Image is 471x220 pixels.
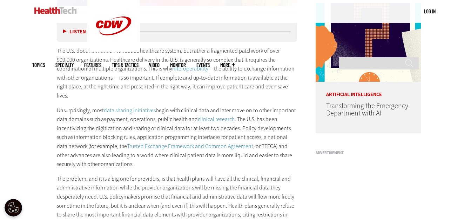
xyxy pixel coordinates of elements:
div: Cookie Settings [5,199,22,216]
a: Transforming the Emergency Department with AI [326,101,408,118]
span: Specialty [55,62,74,68]
img: Home [34,7,77,14]
a: Log in [424,8,436,14]
span: Topics [32,62,45,68]
div: User menu [424,8,436,15]
a: Video [149,62,160,68]
a: Trusted Exchange Framework and Common Agreement [127,142,253,150]
p: Artificial Intelligence [316,82,421,97]
button: Open Preferences [5,199,22,216]
p: Unsurprisingly, most begin with clinical data and later move on to other important data domains s... [57,106,297,169]
a: Events [196,62,210,68]
a: MonITor [170,62,186,68]
a: data sharing initiatives [104,107,156,114]
a: clinical research [198,115,235,123]
a: CDW [87,46,140,54]
h3: Advertisement [316,151,421,155]
a: Tips & Tactics [112,62,139,68]
span: More [220,62,235,68]
a: Features [84,62,101,68]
